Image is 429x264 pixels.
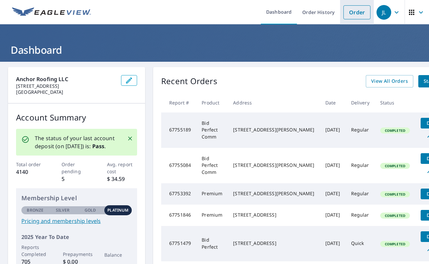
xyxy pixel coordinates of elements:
td: Bid Perfect [196,226,228,261]
p: Platinum [107,207,128,213]
p: Membership Level [21,194,132,203]
td: [DATE] [320,112,346,148]
span: Completed [381,242,409,246]
td: Bid Perfect Comm [196,112,228,148]
p: Avg. report cost [107,161,137,175]
div: [STREET_ADDRESS][PERSON_NAME] [233,162,314,169]
td: 67751479 [161,226,196,261]
td: [DATE] [320,183,346,205]
span: Completed [381,164,409,168]
div: [STREET_ADDRESS] [233,240,314,247]
th: Address [228,93,320,112]
td: Quick [346,226,375,261]
td: Regular [346,148,375,183]
a: View All Orders [366,75,413,87]
p: Prepayments [63,251,91,258]
td: Regular [346,205,375,226]
b: Pass [92,143,105,150]
span: Completed [381,192,409,197]
p: Anchor Roofing LLC [16,75,116,83]
a: Order [343,5,370,19]
p: $ 34.59 [107,175,137,183]
span: Completed [381,213,409,218]
td: [DATE] [320,205,346,226]
td: 67753392 [161,183,196,205]
th: Delivery [346,93,375,112]
td: 67755189 [161,112,196,148]
td: Bid Perfect Comm [196,148,228,183]
a: Pricing and membership levels [21,217,132,225]
p: The status of your last account deposit (on [DATE]) is: . [35,134,119,150]
th: Status [375,93,415,112]
p: Total order [16,161,46,168]
th: Product [196,93,228,112]
td: 67751846 [161,205,196,226]
td: [DATE] [320,226,346,261]
h1: Dashboard [8,43,421,57]
p: 4140 [16,168,46,176]
p: 2025 Year To Date [21,233,132,241]
div: [STREET_ADDRESS][PERSON_NAME] [233,126,314,133]
span: View All Orders [371,77,408,85]
td: 67755084 [161,148,196,183]
p: [GEOGRAPHIC_DATA] [16,89,116,95]
th: Date [320,93,346,112]
p: Reports Completed [21,244,49,258]
p: Account Summary [16,111,137,123]
p: Order pending [62,161,92,175]
p: [STREET_ADDRESS] [16,83,116,89]
div: JL [377,5,391,20]
img: EV Logo [12,7,91,17]
p: 5 [62,175,92,183]
span: Completed [381,128,409,133]
td: [DATE] [320,148,346,183]
div: [STREET_ADDRESS][PERSON_NAME] [233,190,314,197]
p: Silver [56,207,70,213]
td: Regular [346,112,375,148]
button: Close [126,134,134,143]
td: Regular [346,183,375,205]
td: Premium [196,183,228,205]
p: Bronze [27,207,43,213]
p: Balance [104,251,132,258]
p: Recent Orders [161,75,217,87]
td: Premium [196,205,228,226]
p: Gold [85,207,96,213]
th: Report # [161,93,196,112]
div: [STREET_ADDRESS] [233,212,314,218]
